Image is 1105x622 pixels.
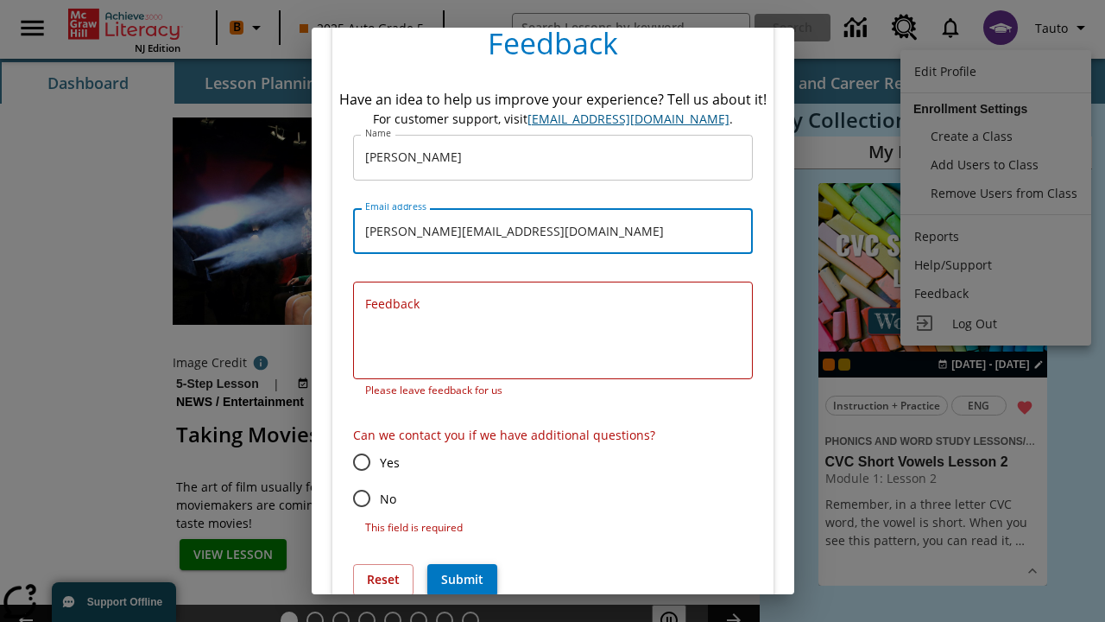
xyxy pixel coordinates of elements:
h4: Feedback [332,11,773,82]
p: Please leave feedback for us [365,382,741,399]
label: Email address [365,200,426,213]
div: contact-permission [353,444,753,517]
span: No [380,490,396,508]
div: For customer support, visit . [339,110,767,128]
label: Name [365,127,391,140]
span: Yes [380,454,400,472]
a: support, will open in new browser tab [527,111,729,127]
button: Reset [353,564,414,596]
button: Submit [427,564,497,596]
div: Have an idea to help us improve your experience? Tell us about it! [339,89,767,110]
